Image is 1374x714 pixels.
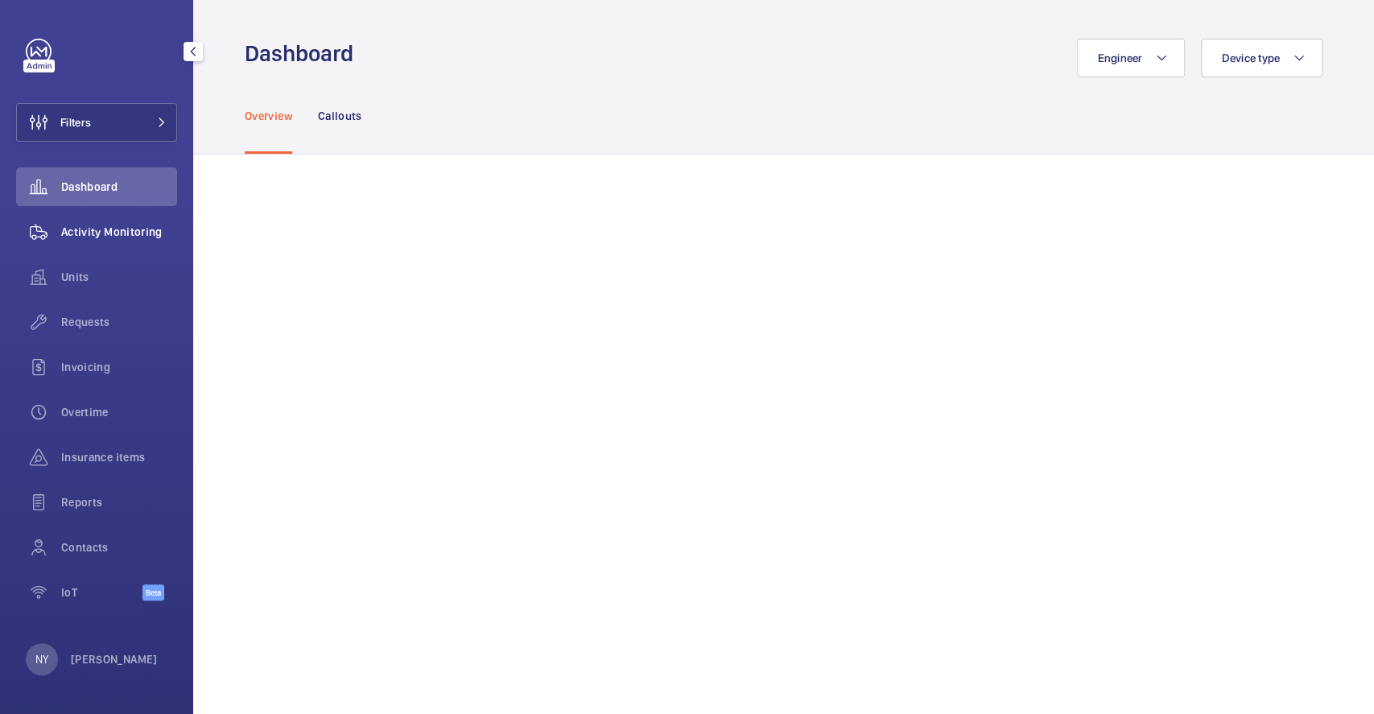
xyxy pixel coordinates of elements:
[61,179,177,195] span: Dashboard
[61,494,177,510] span: Reports
[61,404,177,420] span: Overtime
[142,584,164,601] span: Beta
[61,584,142,601] span: IoT
[60,114,91,130] span: Filters
[245,39,363,68] h1: Dashboard
[61,269,177,285] span: Units
[61,449,177,465] span: Insurance items
[35,651,48,667] p: NY
[61,539,177,555] span: Contacts
[61,314,177,330] span: Requests
[1221,52,1280,64] span: Device type
[1077,39,1185,77] button: Engineer
[71,651,158,667] p: [PERSON_NAME]
[16,103,177,142] button: Filters
[318,108,362,124] p: Callouts
[245,108,292,124] p: Overview
[61,359,177,375] span: Invoicing
[1201,39,1322,77] button: Device type
[61,224,177,240] span: Activity Monitoring
[1097,52,1142,64] span: Engineer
